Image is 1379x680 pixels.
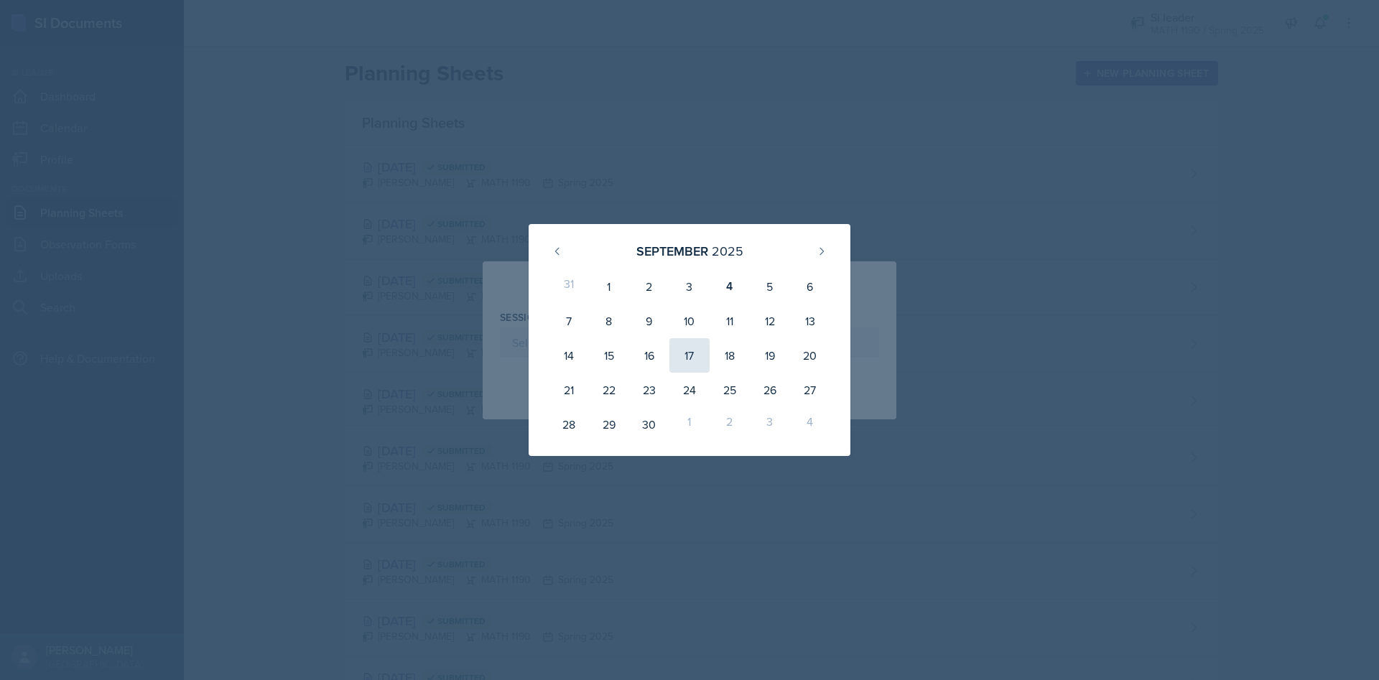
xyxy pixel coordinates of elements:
[790,304,830,338] div: 13
[629,407,669,442] div: 30
[549,373,589,407] div: 21
[636,241,708,261] div: September
[710,304,750,338] div: 11
[669,269,710,304] div: 3
[710,269,750,304] div: 4
[710,373,750,407] div: 25
[669,338,710,373] div: 17
[589,304,629,338] div: 8
[790,407,830,442] div: 4
[710,338,750,373] div: 18
[629,373,669,407] div: 23
[589,407,629,442] div: 29
[669,407,710,442] div: 1
[750,407,790,442] div: 3
[669,373,710,407] div: 24
[629,304,669,338] div: 9
[710,407,750,442] div: 2
[589,269,629,304] div: 1
[790,373,830,407] div: 27
[750,373,790,407] div: 26
[549,338,589,373] div: 14
[790,338,830,373] div: 20
[589,338,629,373] div: 15
[629,269,669,304] div: 2
[669,304,710,338] div: 10
[750,269,790,304] div: 5
[629,338,669,373] div: 16
[549,269,589,304] div: 31
[589,373,629,407] div: 22
[750,304,790,338] div: 12
[750,338,790,373] div: 19
[549,407,589,442] div: 28
[712,241,743,261] div: 2025
[549,304,589,338] div: 7
[790,269,830,304] div: 6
